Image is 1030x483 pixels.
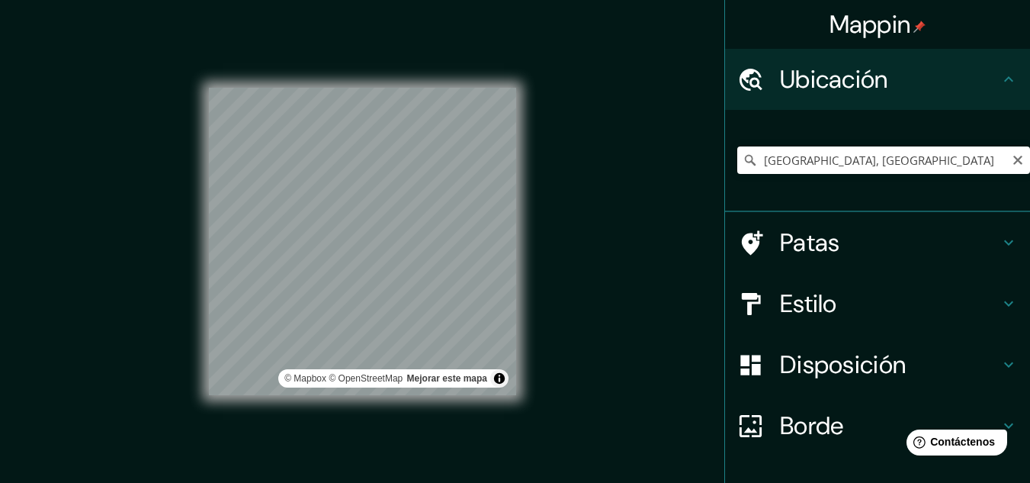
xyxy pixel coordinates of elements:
div: Disposición [725,334,1030,395]
font: Mejorar este mapa [407,373,487,384]
font: Borde [780,410,844,442]
canvas: Mapa [209,88,516,395]
font: Mappin [829,8,911,40]
font: Estilo [780,288,837,320]
font: Patas [780,227,840,259]
div: Estilo [725,273,1030,334]
a: Mapa de OpenStreet [329,373,403,384]
img: pin-icon.png [913,21,926,33]
iframe: Lanzador de widgets de ayuda [894,423,1013,466]
button: Claro [1012,152,1024,166]
a: Map feedback [407,373,487,384]
div: Ubicación [725,49,1030,110]
font: © Mapbox [284,373,326,384]
input: Elige tu ciudad o zona [737,147,1030,174]
a: Mapbox [284,373,326,384]
font: Ubicación [780,63,888,95]
font: © OpenStreetMap [329,373,403,384]
button: Activar o desactivar atribución [490,369,509,388]
font: Disposición [780,349,906,381]
div: Borde [725,395,1030,456]
div: Patas [725,212,1030,273]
